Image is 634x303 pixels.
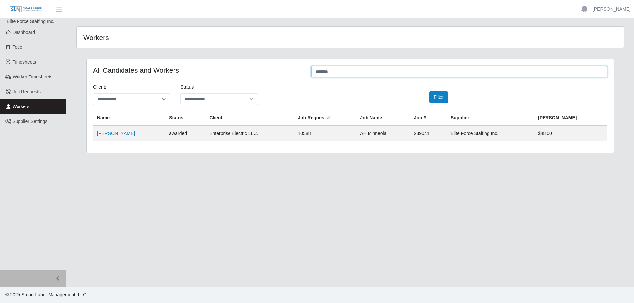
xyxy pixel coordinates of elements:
[93,84,106,91] label: Client:
[410,110,447,126] th: Job #
[5,292,86,297] span: © 2025 Smart Labor Management, LLC
[447,110,534,126] th: Supplier
[410,126,447,141] td: 239041
[356,126,410,141] td: AH Minneola
[447,126,534,141] td: Elite Force Staffing Inc.
[534,110,607,126] th: [PERSON_NAME]
[165,126,205,141] td: awarded
[9,6,42,13] img: SLM Logo
[97,131,135,136] a: [PERSON_NAME]
[93,66,301,74] h4: All Candidates and Workers
[205,110,294,126] th: Client
[356,110,410,126] th: Job Name
[429,91,448,103] button: Filter
[7,19,54,24] span: Elite Force Staffing Inc.
[83,33,300,42] h4: Workers
[13,59,36,65] span: Timesheets
[165,110,205,126] th: Status
[13,104,30,109] span: Workers
[13,74,52,79] span: Worker Timesheets
[294,110,356,126] th: Job Request #
[13,119,48,124] span: Supplier Settings
[205,126,294,141] td: Enterprise Electric LLC.
[93,110,165,126] th: Name
[13,45,22,50] span: Todo
[593,6,631,13] a: [PERSON_NAME]
[180,84,195,91] label: Status:
[294,126,356,141] td: 10588
[13,89,41,94] span: Job Requests
[13,30,35,35] span: Dashboard
[534,126,607,141] td: $48.00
